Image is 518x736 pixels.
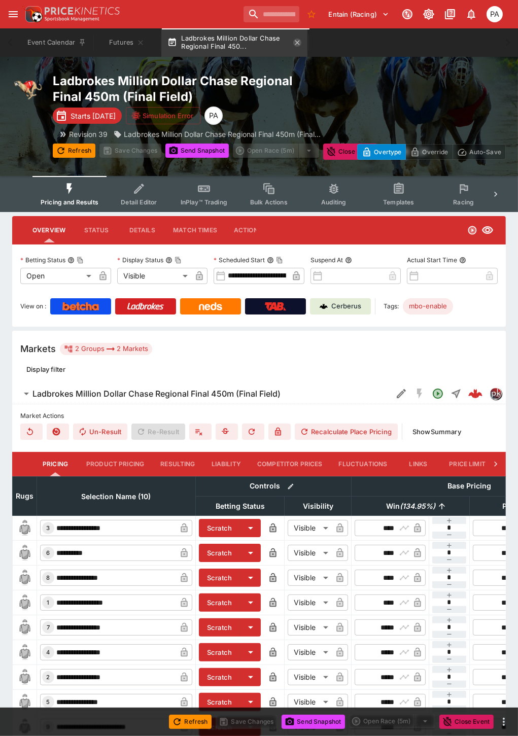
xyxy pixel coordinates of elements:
span: Selection Name (10) [71,490,162,503]
div: Event type filters [32,176,486,212]
button: Links [395,452,441,476]
button: Display StatusCopy To Clipboard [165,257,172,264]
div: Betting Target: cerberus [403,298,453,314]
label: Market Actions [20,408,498,424]
svg: Open [432,388,444,400]
img: blank-silk.png [17,619,33,636]
input: search [244,6,299,22]
img: blank-silk.png [17,669,33,685]
button: Competitor Prices [249,452,331,476]
div: Visible [288,570,332,586]
img: Neds [199,302,222,310]
p: Override [422,147,448,157]
span: 1 [45,599,52,606]
button: Copy To Clipboard [77,257,84,264]
button: Display filter [20,361,72,377]
p: Scheduled Start [214,256,265,264]
div: 2 Groups 2 Markets [64,343,148,355]
button: Auto-Save [453,144,506,160]
button: Overview [24,218,74,242]
button: Scratch [199,569,240,587]
p: Auto-Save [469,147,501,157]
span: 6 [45,549,52,556]
div: Visible [288,619,332,636]
span: Un-Result [73,424,127,440]
button: Select Tenant [323,6,395,22]
button: Open [429,384,447,403]
button: Disable Provider resulting [268,424,291,440]
button: Remap Selection Target [242,424,264,440]
img: PriceKinetics Logo [22,4,43,24]
button: Refresh [169,715,212,729]
button: Close Event [439,715,494,729]
div: Visible [288,694,332,710]
img: Ladbrokes [127,302,164,310]
button: Toggle light/dark mode [420,5,438,23]
div: Visible [288,644,332,660]
em: ( 134.95 %) [400,500,435,512]
p: Revision 39 [69,129,108,139]
button: Copy To Clipboard [276,257,283,264]
span: Betting Status [204,500,276,512]
button: Actual Start Time [459,257,466,264]
button: Product Pricing [78,452,152,476]
span: 7 [45,624,52,631]
button: Scratch [199,618,240,637]
div: 1144146c-3aea-483a-bbf3-ed7267f49f01 [468,387,482,401]
div: Peter Addley [204,107,223,125]
button: SGM Disabled [410,384,429,403]
button: Clear Results [20,424,43,440]
span: 4 [45,649,52,656]
button: Futures [94,28,159,57]
div: Start From [357,144,506,160]
svg: Visible [481,224,494,236]
img: greyhound_racing.png [12,73,45,106]
div: split button [349,714,435,728]
img: blank-silk.png [17,594,33,611]
div: Visible [288,545,332,561]
button: Override [405,144,453,160]
p: Ladbrokes Million Dollar Chase Regional Final 450m (Final... [124,129,321,139]
button: Fluctuations [331,452,396,476]
button: ShowSummary [406,424,467,440]
a: Cerberus [310,298,371,314]
img: blank-silk.png [17,644,33,660]
button: more [498,716,510,728]
button: Scratch [199,643,240,661]
button: Match Times [165,218,225,242]
img: PriceKinetics [45,7,120,15]
button: Price Limits [441,452,498,476]
button: Bulk edit [284,480,297,493]
button: Event Calendar [21,28,92,57]
span: 8 [45,574,52,581]
button: Overtype [357,144,406,160]
button: Ladbrokes Million Dollar Chase Regional Final 450m (Final Field) [12,383,392,404]
span: Auditing [321,198,346,206]
button: Resulting [152,452,203,476]
th: Controls [196,476,352,496]
img: blank-silk.png [17,545,33,561]
img: Betcha [62,302,99,310]
div: Visible [288,594,332,611]
span: Bulk Actions [250,198,288,206]
h6: Ladbrokes Million Dollar Chase Regional Final 450m (Final Field) [32,389,281,399]
button: Status [74,218,119,242]
div: pricekinetics [490,388,502,400]
span: Visibility [292,500,344,512]
button: Copy To Clipboard [175,257,182,264]
button: Edit Detail [392,384,410,403]
img: Sportsbook Management [45,17,99,21]
h2: Copy To Clipboard [53,73,317,104]
span: 5 [45,698,52,706]
span: 3 [45,524,52,532]
span: Templates [383,198,414,206]
span: 2 [45,674,52,681]
img: blank-silk.png [17,570,33,586]
span: Re-Result [131,424,185,440]
span: Win(134.95%) [375,500,446,512]
p: Cerberus [332,301,362,311]
button: Notifications [462,5,480,23]
div: Ladbrokes Million Dollar Chase Regional Final 450m (Final Field) [114,129,321,139]
button: Scratch [199,544,240,562]
span: Pricing and Results [41,198,98,206]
